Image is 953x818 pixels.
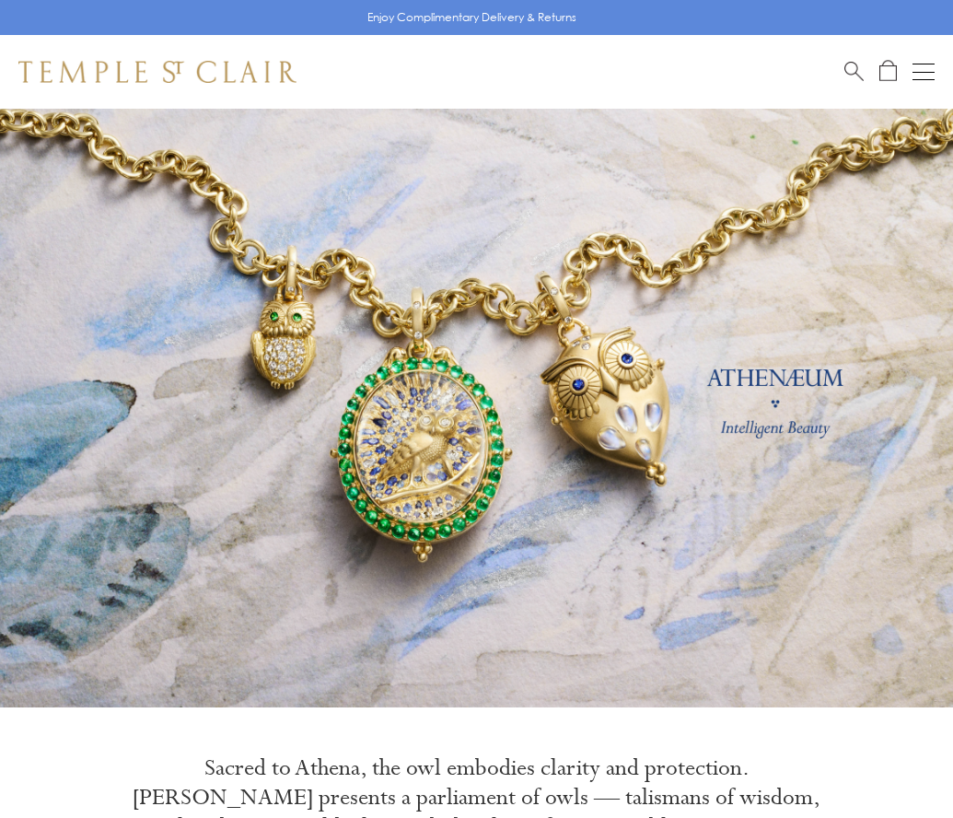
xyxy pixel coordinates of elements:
p: Enjoy Complimentary Delivery & Returns [367,8,576,27]
button: Open navigation [912,61,935,83]
a: Search [844,60,864,83]
img: Temple St. Clair [18,61,296,83]
a: Open Shopping Bag [879,60,897,83]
